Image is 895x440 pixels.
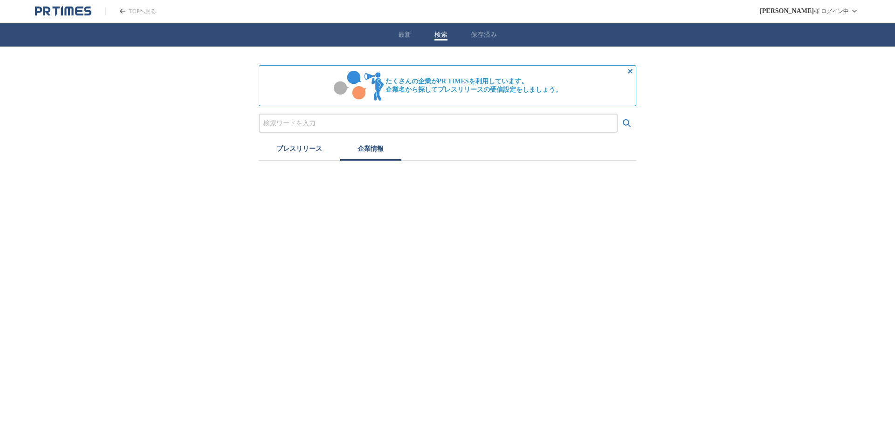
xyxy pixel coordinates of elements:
[105,7,156,15] a: PR TIMESのトップページはこちら
[618,114,636,133] button: 検索する
[434,31,447,39] button: 検索
[471,31,497,39] button: 保存済み
[398,31,411,39] button: 最新
[340,140,401,161] button: 企業情報
[386,77,562,94] span: たくさんの企業がPR TIMESを利用しています。 企業名から探してプレスリリースの受信設定をしましょう。
[760,7,814,15] span: [PERSON_NAME]
[625,66,636,77] button: 非表示にする
[263,118,613,129] input: プレスリリースおよび企業を検索する
[35,6,91,17] a: PR TIMESのトップページはこちら
[259,140,340,161] button: プレスリリース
